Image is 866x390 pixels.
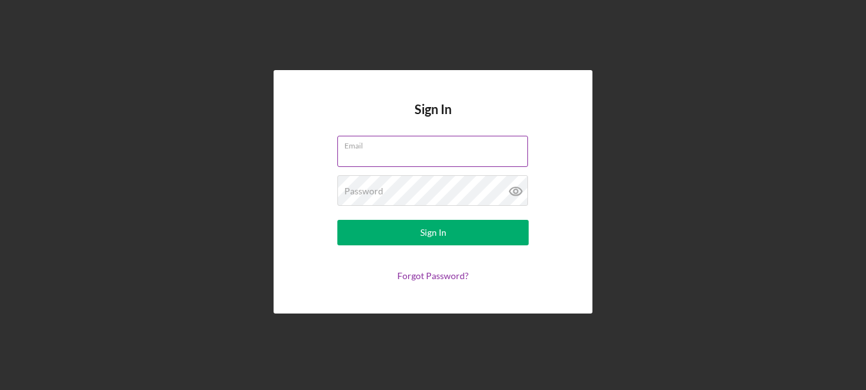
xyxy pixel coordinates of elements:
[337,220,529,245] button: Sign In
[344,136,528,150] label: Email
[415,102,451,136] h4: Sign In
[397,270,469,281] a: Forgot Password?
[420,220,446,245] div: Sign In
[344,186,383,196] label: Password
